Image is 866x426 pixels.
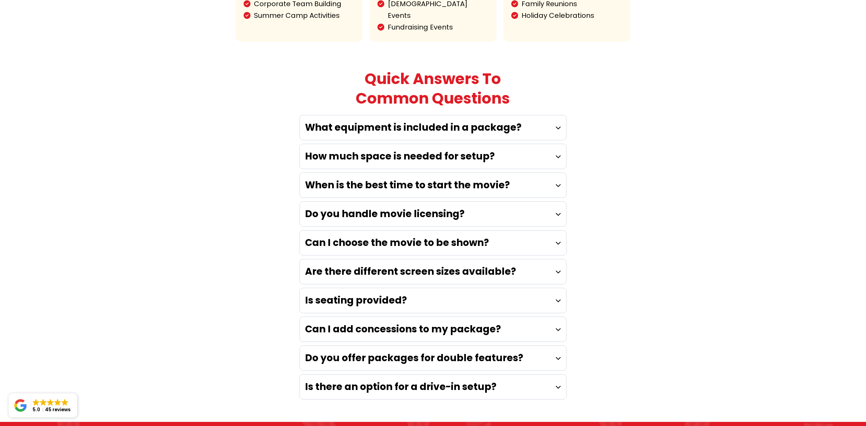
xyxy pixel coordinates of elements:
[305,207,465,221] strong: Do you handle movie licensing?
[254,10,354,21] p: Summer Camp Activities
[305,322,501,336] strong: Can I add concessions to my package?
[365,68,501,89] strong: Quick Answers To
[305,351,523,365] strong: Do you offer packages for double features?
[305,178,510,192] strong: When is the best time to start the movie?
[305,265,516,278] strong: Are there different screen sizes available?
[305,294,407,307] strong: Is seating provided?
[305,150,495,163] strong: How much space is needed for setup?
[305,236,489,249] strong: Can I choose the movie to be shown?
[9,393,77,417] a: Close GoogleGoogleGoogleGoogleGoogle 5.045 reviews
[305,121,522,134] strong: What equipment is included in a package?
[388,21,488,33] p: Fundraising Events
[305,380,496,393] strong: Is there an option for a drive-in setup?
[522,10,622,21] p: Holiday Celebrations
[356,88,510,109] strong: Common Questions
